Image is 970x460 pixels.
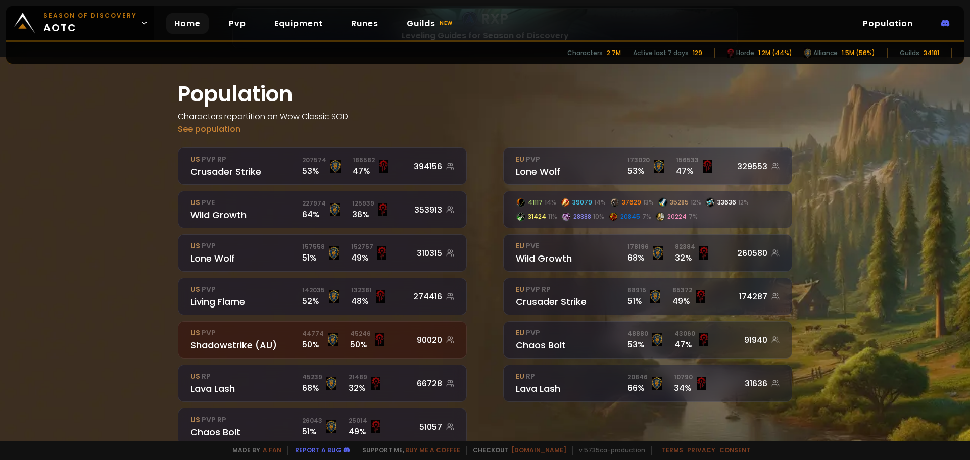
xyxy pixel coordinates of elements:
span: 12 % [691,198,701,207]
span: 10 % [593,212,604,221]
div: 129 [693,48,702,58]
a: Runes [343,13,386,34]
a: See population [178,123,240,135]
span: 11 % [548,212,557,221]
div: 41117 [528,198,556,207]
div: 31424 [528,212,557,221]
span: Support me, [356,446,460,455]
div: 1.5M (56%) [842,48,875,58]
a: Season of Discoveryaotc [6,6,154,40]
a: Population [855,13,921,34]
span: 12 % [738,198,749,207]
span: v. 5735ca - production [572,446,645,455]
a: Consent [719,446,750,454]
a: Terms [662,446,683,454]
h4: Characters repartition on Wow Classic SOD [178,110,792,123]
span: Made by [226,446,281,455]
a: Pvp [221,13,254,34]
a: a fan [263,446,281,454]
a: Guildsnew [399,13,463,34]
h1: Population [178,78,792,110]
div: Horde [727,48,754,58]
div: 28388 [573,212,604,221]
span: Checkout [466,446,566,455]
a: Report a bug [295,446,342,454]
span: 14 % [594,198,606,207]
div: Alliance [804,48,838,58]
div: 39079 [572,198,606,207]
div: 20224 [667,212,698,221]
div: 37629 [622,198,654,207]
a: Equipment [266,13,331,34]
small: new [438,17,455,29]
div: 2.7M [607,48,621,58]
span: aotc [43,11,137,35]
a: Privacy [687,446,715,454]
div: 33636 [717,198,749,207]
div: 1.2M (44%) [758,48,792,58]
span: 13 % [643,198,654,207]
div: Active last 7 days [633,48,689,58]
div: 20845 [620,212,651,221]
a: Home [166,13,209,34]
a: [DOMAIN_NAME] [511,446,566,454]
img: horde [804,48,811,58]
small: Season of Discovery [43,11,137,20]
span: 7 % [689,212,698,221]
img: horde [727,48,734,58]
div: Guilds [900,48,919,58]
div: Characters [567,48,603,58]
div: 35285 [670,198,701,207]
span: 14 % [545,198,556,207]
div: 34181 [924,48,939,58]
a: Buy me a coffee [405,446,460,454]
span: 7 % [642,212,651,221]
